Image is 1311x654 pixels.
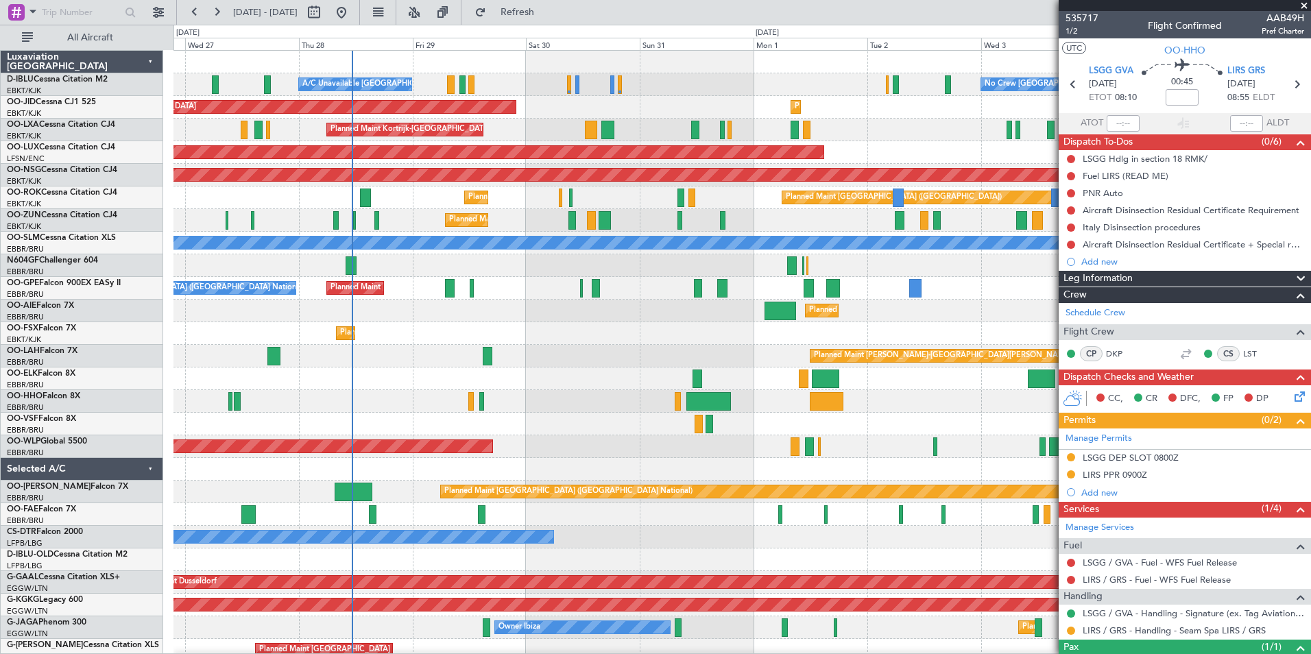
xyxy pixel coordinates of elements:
a: EGGW/LTN [7,583,48,594]
a: OO-VSFFalcon 8X [7,415,76,423]
span: 1/2 [1066,25,1098,37]
span: OO-ZUN [7,211,41,219]
a: OO-ROKCessna Citation CJ4 [7,189,117,197]
span: Leg Information [1063,271,1133,287]
a: OO-LXACessna Citation CJ4 [7,121,115,129]
div: Add new [1081,487,1304,498]
div: Sat 30 [526,38,640,50]
a: G-[PERSON_NAME]Cessna Citation XLS [7,641,159,649]
a: OO-JIDCessna CJ1 525 [7,98,96,106]
span: N604GF [7,256,39,265]
span: OO-LXA [7,121,39,129]
a: EBKT/KJK [7,221,41,232]
span: OO-[PERSON_NAME] [7,483,91,491]
span: Pref Charter [1262,25,1304,37]
span: LSGG GVA [1089,64,1133,78]
a: OO-FAEFalcon 7X [7,505,76,513]
a: EBBR/BRU [7,267,44,277]
span: OO-LUX [7,143,39,152]
div: [DATE] [176,27,200,39]
div: Fri 29 [413,38,527,50]
a: EGGW/LTN [7,606,48,616]
a: CS-DTRFalcon 2000 [7,528,83,536]
span: AAB49H [1262,11,1304,25]
a: LSGG / GVA - Handling - Signature (ex. Tag Aviation) LSGG / GVA [1083,607,1304,619]
span: [DATE] [1227,77,1255,91]
a: EBKT/KJK [7,86,41,96]
span: ALDT [1266,117,1289,130]
span: OO-FSX [7,324,38,332]
span: OO-SLM [7,234,40,242]
div: Planned Maint [PERSON_NAME]-[GEOGRAPHIC_DATA][PERSON_NAME] ([GEOGRAPHIC_DATA][PERSON_NAME]) [814,346,1219,366]
span: 535717 [1066,11,1098,25]
input: Trip Number [42,2,121,23]
div: PNR Auto [1083,187,1123,199]
div: Planned Maint Kortrijk-[GEOGRAPHIC_DATA] [795,97,954,117]
a: EBKT/KJK [7,335,41,345]
a: OO-NSGCessna Citation CJ4 [7,166,117,174]
div: Mon 1 [754,38,867,50]
div: Planned Maint Kortrijk-[GEOGRAPHIC_DATA] [449,210,609,230]
a: LIRS / GRS - Handling - Seam Spa LIRS / GRS [1083,625,1266,636]
span: (0/6) [1262,134,1282,149]
span: OO-LAH [7,347,40,355]
a: EBBR/BRU [7,357,44,367]
a: EBBR/BRU [7,244,44,254]
a: D-IBLU-OLDCessna Citation M2 [7,550,128,559]
a: EBKT/KJK [7,108,41,119]
a: Manage Permits [1066,432,1132,446]
span: Dispatch To-Dos [1063,134,1133,150]
span: [DATE] - [DATE] [233,6,298,19]
span: All Aircraft [36,33,145,43]
a: LIRS / GRS - Fuel - WFS Fuel Release [1083,574,1231,585]
span: OO-ELK [7,370,38,378]
div: Aircraft Disinsection Residual Certificate + Special request [1083,239,1304,250]
div: Wed 3 [981,38,1095,50]
button: All Aircraft [15,27,149,49]
a: EBBR/BRU [7,425,44,435]
button: UTC [1062,42,1086,54]
span: D-IBLU-OLD [7,550,53,559]
span: Permits [1063,413,1096,428]
span: OO-FAE [7,505,38,513]
div: Planned Maint [GEOGRAPHIC_DATA] ([GEOGRAPHIC_DATA]) [1022,617,1238,638]
a: LFPB/LBG [7,538,43,548]
span: (1/1) [1262,640,1282,654]
a: DKP [1106,348,1137,360]
div: No Crew [GEOGRAPHIC_DATA] ([GEOGRAPHIC_DATA] National) [985,74,1214,95]
a: LSGG / GVA - Fuel - WFS Fuel Release [1083,557,1237,568]
span: Handling [1063,589,1103,605]
span: G-JAGA [7,618,38,627]
div: Thu 28 [299,38,413,50]
span: ELDT [1253,91,1275,105]
a: EBBR/BRU [7,448,44,458]
span: CS-DTR [7,528,36,536]
span: G-KGKG [7,596,39,604]
a: Manage Services [1066,521,1134,535]
span: Crew [1063,287,1087,303]
div: CS [1217,346,1240,361]
span: OO-HHO [7,392,43,400]
a: OO-ELKFalcon 8X [7,370,75,378]
div: Owner Ibiza [498,617,540,638]
button: Refresh [468,1,551,23]
a: Schedule Crew [1066,306,1125,320]
a: EBBR/BRU [7,493,44,503]
div: LSGG DEP SLOT 0800Z [1083,452,1179,463]
div: Italy Disinsection procedures [1083,221,1201,233]
span: Dispatch Checks and Weather [1063,370,1194,385]
div: Planned Maint [GEOGRAPHIC_DATA] ([GEOGRAPHIC_DATA]) [786,187,1002,208]
a: LST [1243,348,1274,360]
a: OO-WLPGlobal 5500 [7,437,87,446]
span: OO-ROK [7,189,41,197]
a: OO-SLMCessna Citation XLS [7,234,116,242]
a: OO-GPEFalcon 900EX EASy II [7,279,121,287]
a: OO-LAHFalcon 7X [7,347,77,355]
div: CP [1080,346,1103,361]
span: FP [1223,392,1234,406]
a: EBBR/BRU [7,289,44,300]
div: Planned Maint [GEOGRAPHIC_DATA] ([GEOGRAPHIC_DATA]) [809,300,1025,321]
a: G-JAGAPhenom 300 [7,618,86,627]
a: LFPB/LBG [7,561,43,571]
div: Planned Maint [GEOGRAPHIC_DATA] ([GEOGRAPHIC_DATA] National) [330,278,579,298]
